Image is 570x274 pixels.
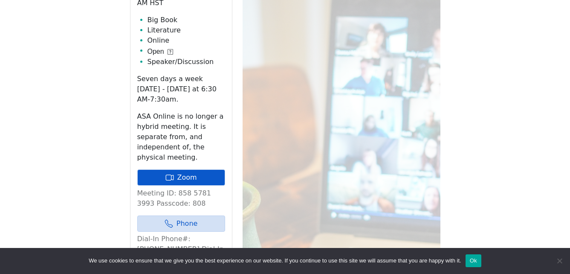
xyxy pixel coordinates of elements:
[466,254,481,267] button: Ok
[137,111,225,163] p: ASA Online is no longer a hybrid meeting. It is separate from, and independent of, the physical m...
[148,47,173,57] button: Open
[148,25,225,35] li: Literature
[148,47,164,57] span: Open
[148,15,225,25] li: Big Book
[555,257,564,265] span: No
[148,35,225,46] li: Online
[137,74,225,105] p: Seven days a week [DATE] - [DATE] at 6:30 AM-7:30am.
[89,257,461,265] span: We use cookies to ensure that we give you the best experience on our website. If you continue to ...
[137,188,225,209] p: Meeting ID: 858 5781 3993 Passcode: 808
[137,169,225,186] a: Zoom
[137,216,225,232] a: Phone
[148,57,225,67] li: Speaker/Discussion
[137,234,225,265] p: Dial-In Phone#: [PHONE_NUMBER] Dial-In Passcode: 808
